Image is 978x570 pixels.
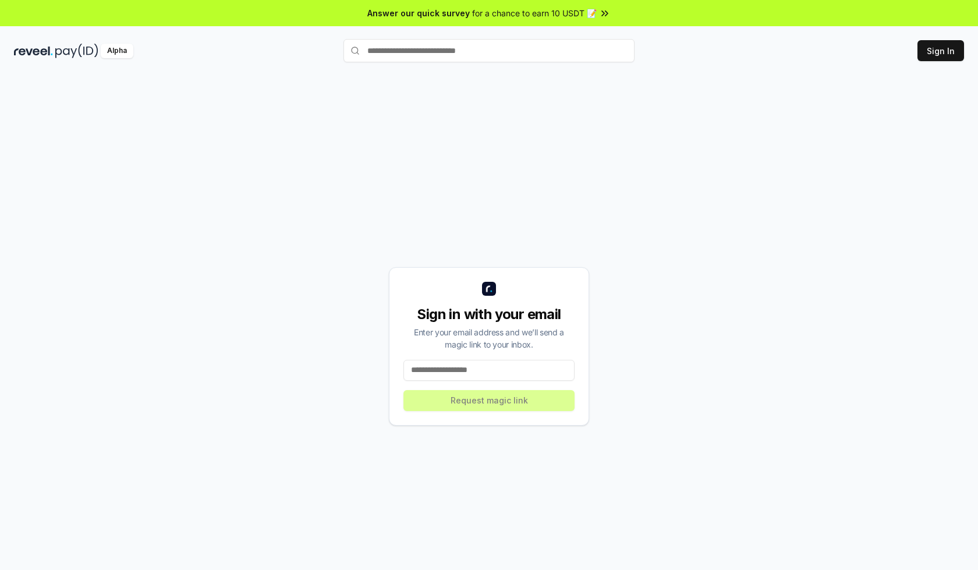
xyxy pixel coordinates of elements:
[14,44,53,58] img: reveel_dark
[472,7,597,19] span: for a chance to earn 10 USDT 📝
[403,305,575,324] div: Sign in with your email
[55,44,98,58] img: pay_id
[367,7,470,19] span: Answer our quick survey
[482,282,496,296] img: logo_small
[917,40,964,61] button: Sign In
[101,44,133,58] div: Alpha
[403,326,575,351] div: Enter your email address and we’ll send a magic link to your inbox.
